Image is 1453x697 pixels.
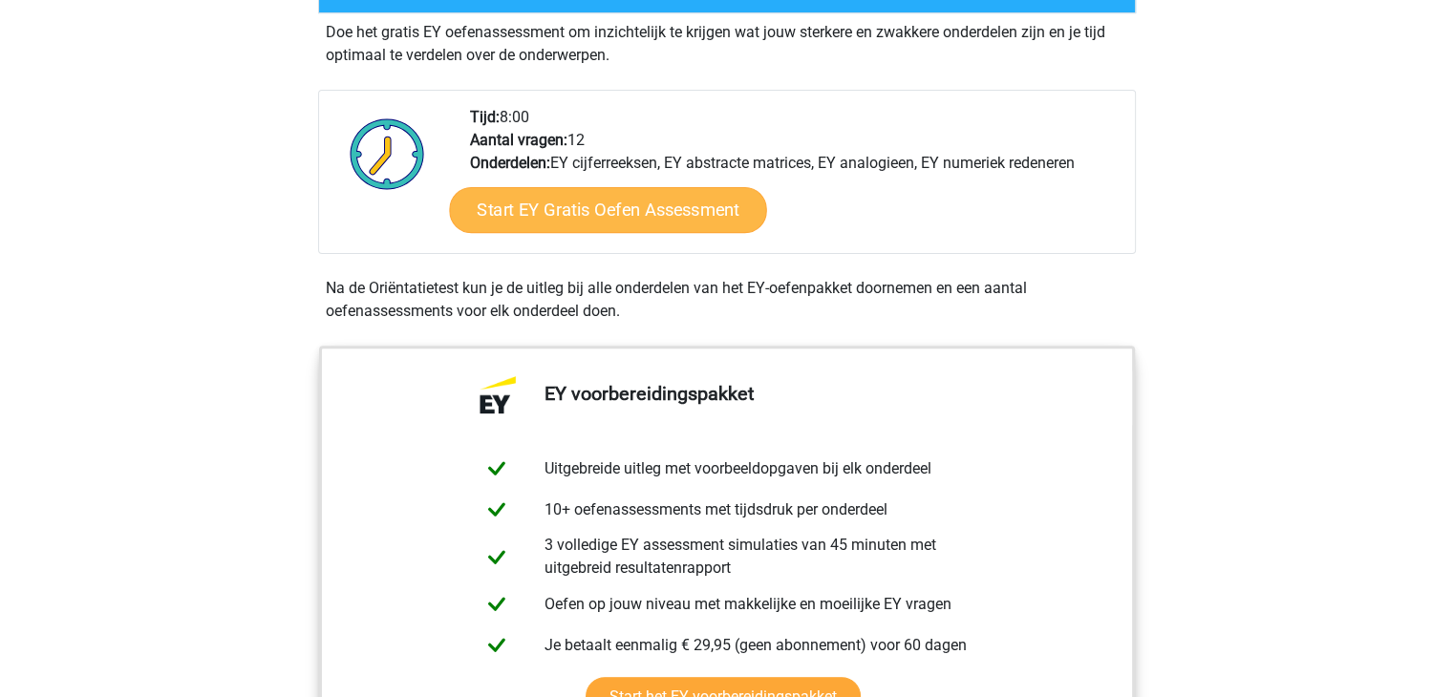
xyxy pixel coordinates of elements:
[456,106,1134,253] div: 8:00 12 EY cijferreeksen, EY abstracte matrices, EY analogieen, EY numeriek redeneren
[449,187,766,233] a: Start EY Gratis Oefen Assessment
[318,13,1136,67] div: Doe het gratis EY oefenassessment om inzichtelijk te krijgen wat jouw sterkere en zwakkere onderd...
[339,106,436,201] img: Klok
[470,154,550,172] b: Onderdelen:
[318,277,1136,323] div: Na de Oriëntatietest kun je de uitleg bij alle onderdelen van het EY-oefenpakket doornemen en een...
[470,131,567,149] b: Aantal vragen:
[470,108,500,126] b: Tijd:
